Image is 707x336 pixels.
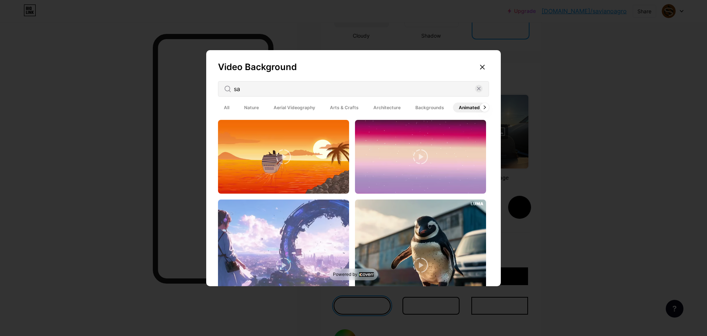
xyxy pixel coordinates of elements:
span: Backgrounds [409,103,450,112]
input: Search Videos [234,84,475,93]
span: Aerial Videography [268,103,321,112]
span: Animated [453,103,486,112]
span: Nature [238,103,265,112]
span: Video Background [218,62,297,72]
span: All [218,103,235,112]
span: Arts & Crafts [324,103,365,112]
span: Architecture [367,103,407,112]
span: Powered by [333,271,358,277]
